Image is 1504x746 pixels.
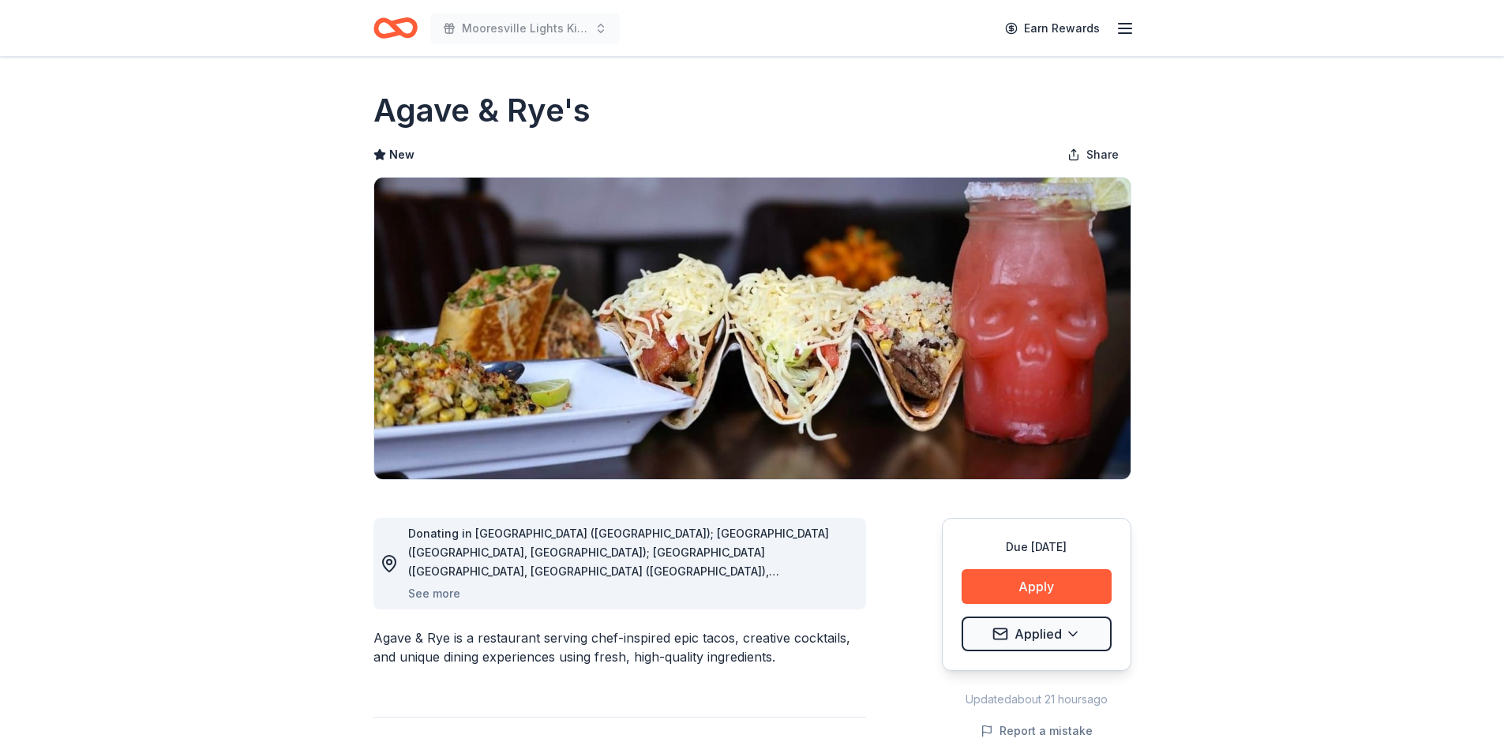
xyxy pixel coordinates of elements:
button: Apply [962,569,1112,604]
div: Agave & Rye is a restaurant serving chef-inspired epic tacos, creative cocktails, and unique dini... [373,628,866,666]
button: See more [408,584,460,603]
img: Image for Agave & Rye's [374,178,1131,479]
div: Due [DATE] [962,538,1112,557]
button: Report a mistake [981,722,1093,740]
button: Share [1055,139,1131,171]
button: Mooresville Lights Kickoff Fundraiser [430,13,620,44]
span: Mooresville Lights Kickoff Fundraiser [462,19,588,38]
span: New [389,145,414,164]
span: Applied [1015,624,1062,644]
button: Applied [962,617,1112,651]
span: Donating in [GEOGRAPHIC_DATA] ([GEOGRAPHIC_DATA]); [GEOGRAPHIC_DATA] ([GEOGRAPHIC_DATA], [GEOGRAP... [408,527,829,673]
h1: Agave & Rye's [373,88,591,133]
span: Share [1086,145,1119,164]
div: Updated about 21 hours ago [942,690,1131,709]
a: Earn Rewards [996,14,1109,43]
a: Home [373,9,418,47]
